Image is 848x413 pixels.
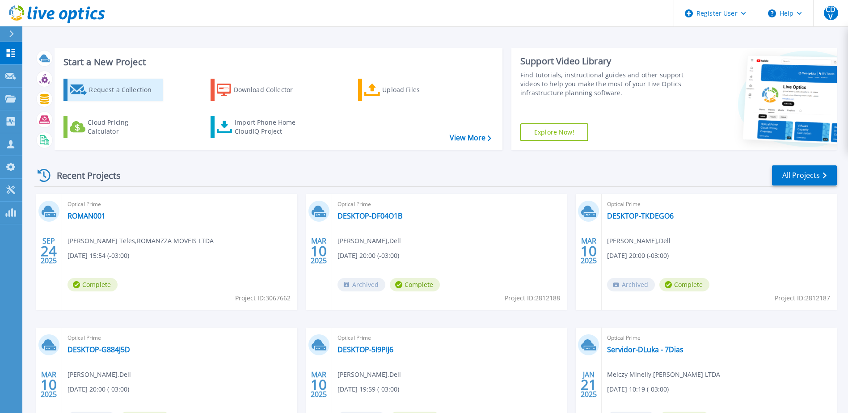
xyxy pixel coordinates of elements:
[390,278,440,291] span: Complete
[63,57,491,67] h3: Start a New Project
[580,368,597,401] div: JAN 2025
[580,235,597,267] div: MAR 2025
[235,293,291,303] span: Project ID: 3067662
[520,55,686,67] div: Support Video Library
[505,293,560,303] span: Project ID: 2812188
[581,247,597,255] span: 10
[338,333,562,343] span: Optical Prime
[382,81,454,99] div: Upload Files
[68,199,292,209] span: Optical Prime
[607,199,831,209] span: Optical Prime
[211,79,310,101] a: Download Collector
[338,211,402,220] a: DESKTOP-DF04O1B
[311,247,327,255] span: 10
[41,247,57,255] span: 24
[607,384,669,394] span: [DATE] 10:19 (-03:00)
[659,278,709,291] span: Complete
[338,384,399,394] span: [DATE] 19:59 (-03:00)
[775,293,830,303] span: Project ID: 2812187
[520,71,686,97] div: Find tutorials, instructional guides and other support videos to help you make the most of your L...
[68,345,130,354] a: DESKTOP-G884J5D
[310,235,327,267] div: MAR 2025
[607,345,683,354] a: Servidor-DLuka - 7Dias
[68,211,105,220] a: ROMAN001
[520,123,588,141] a: Explore Now!
[338,236,401,246] span: [PERSON_NAME] , Dell
[607,251,669,261] span: [DATE] 20:00 (-03:00)
[450,134,491,142] a: View More
[311,381,327,388] span: 10
[338,251,399,261] span: [DATE] 20:00 (-03:00)
[63,116,163,138] a: Cloud Pricing Calculator
[68,384,129,394] span: [DATE] 20:00 (-03:00)
[234,81,305,99] div: Download Collector
[358,79,458,101] a: Upload Files
[63,79,163,101] a: Request a Collection
[607,333,831,343] span: Optical Prime
[772,165,837,185] a: All Projects
[40,235,57,267] div: SEP 2025
[581,381,597,388] span: 21
[310,368,327,401] div: MAR 2025
[338,370,401,379] span: [PERSON_NAME] , Dell
[824,6,838,20] span: CDV
[68,236,214,246] span: [PERSON_NAME] Teles , ROMANZZA MOVEIS LTDA
[607,211,674,220] a: DESKTOP-TKDEGO6
[607,370,720,379] span: Melczy Minelly , [PERSON_NAME] LTDA
[40,368,57,401] div: MAR 2025
[338,345,393,354] a: DESKTOP-5I9PIJ6
[34,164,133,186] div: Recent Projects
[41,381,57,388] span: 10
[89,81,160,99] div: Request a Collection
[68,251,129,261] span: [DATE] 15:54 (-03:00)
[68,370,131,379] span: [PERSON_NAME] , Dell
[338,278,385,291] span: Archived
[607,236,671,246] span: [PERSON_NAME] , Dell
[607,278,655,291] span: Archived
[68,333,292,343] span: Optical Prime
[338,199,562,209] span: Optical Prime
[235,118,304,136] div: Import Phone Home CloudIQ Project
[88,118,159,136] div: Cloud Pricing Calculator
[68,278,118,291] span: Complete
